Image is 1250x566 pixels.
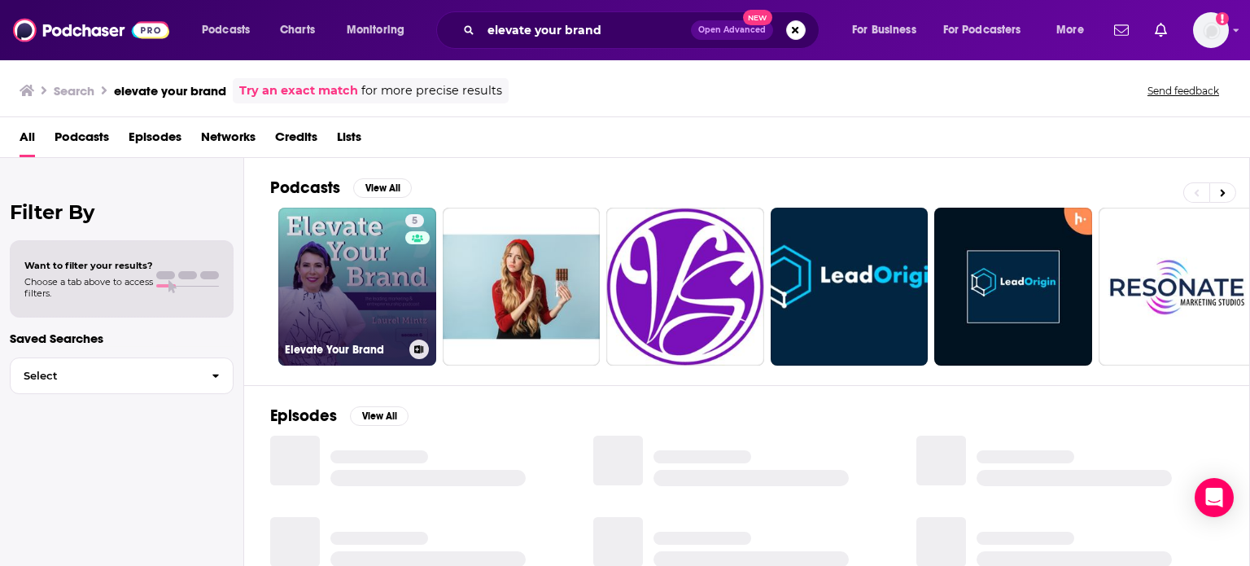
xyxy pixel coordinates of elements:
h3: Elevate Your Brand [285,343,403,357]
span: 5 [412,213,417,230]
a: Networks [201,124,256,157]
a: 5Elevate Your Brand [278,208,436,366]
h2: Filter By [10,200,234,224]
button: open menu [841,17,937,43]
img: Podchaser - Follow, Share and Rate Podcasts [13,15,169,46]
a: Lists [337,124,361,157]
span: For Podcasters [943,19,1021,42]
button: Send feedback [1143,84,1224,98]
h2: Podcasts [270,178,340,198]
span: Open Advanced [698,26,766,34]
span: Choose a tab above to access filters. [24,276,153,299]
a: Try an exact match [239,81,358,100]
h3: Search [54,83,94,99]
a: All [20,124,35,157]
svg: Add a profile image [1216,12,1229,25]
span: New [743,10,772,25]
span: Monitoring [347,19,404,42]
span: More [1056,19,1084,42]
a: Charts [269,17,325,43]
span: Logged in as Ashley_Beenen [1193,12,1229,48]
a: Episodes [129,124,181,157]
a: Podcasts [55,124,109,157]
button: Open AdvancedNew [691,20,773,40]
img: User Profile [1193,12,1229,48]
div: Open Intercom Messenger [1195,478,1234,517]
button: View All [353,178,412,198]
button: open menu [933,17,1045,43]
span: Charts [280,19,315,42]
a: 5 [405,214,424,227]
button: open menu [1045,17,1104,43]
a: Show notifications dropdown [1108,16,1135,44]
span: For Business [852,19,916,42]
button: View All [350,406,409,426]
button: open menu [335,17,426,43]
p: Saved Searches [10,331,234,346]
a: EpisodesView All [270,406,409,426]
span: Select [11,371,199,381]
span: for more precise results [361,81,502,100]
button: open menu [190,17,271,43]
button: Select [10,358,234,394]
h3: elevate your brand [114,83,226,99]
h2: Episodes [270,406,337,426]
span: Want to filter your results? [24,260,153,271]
a: PodcastsView All [270,178,412,198]
div: Search podcasts, credits, & more... [452,11,835,49]
a: Credits [275,124,317,157]
a: Show notifications dropdown [1148,16,1174,44]
span: Podcasts [202,19,250,42]
input: Search podcasts, credits, & more... [481,17,691,43]
button: Show profile menu [1193,12,1229,48]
